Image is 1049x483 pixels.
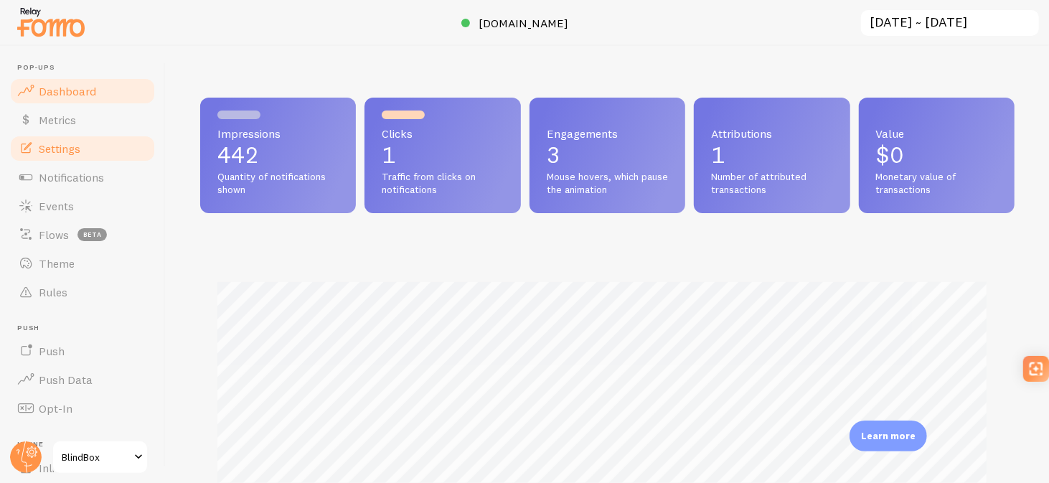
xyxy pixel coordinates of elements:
[39,113,76,127] span: Metrics
[62,449,130,466] span: BlindBox
[711,128,832,139] span: Attributions
[711,144,832,167] p: 1
[876,141,905,169] span: $0
[39,170,104,184] span: Notifications
[39,285,67,299] span: Rules
[876,128,997,139] span: Value
[77,228,107,241] span: beta
[9,77,156,105] a: Dashboard
[547,171,668,196] span: Mouse hovers, which pause the animation
[711,171,832,196] span: Number of attributed transactions
[39,401,72,416] span: Opt-In
[39,84,96,98] span: Dashboard
[9,134,156,163] a: Settings
[9,337,156,365] a: Push
[9,163,156,192] a: Notifications
[52,440,149,474] a: BlindBox
[15,4,87,40] img: fomo-relay-logo-orange.svg
[382,144,503,167] p: 1
[9,249,156,278] a: Theme
[9,278,156,306] a: Rules
[850,421,927,451] div: Learn more
[17,324,156,333] span: Push
[382,171,503,196] span: Traffic from clicks on notifications
[217,171,339,196] span: Quantity of notifications shown
[547,144,668,167] p: 3
[547,128,668,139] span: Engagements
[382,128,503,139] span: Clicks
[9,394,156,423] a: Opt-In
[39,228,69,242] span: Flows
[39,372,93,387] span: Push Data
[9,192,156,220] a: Events
[39,199,74,213] span: Events
[217,144,339,167] p: 442
[39,344,65,358] span: Push
[39,256,75,271] span: Theme
[17,63,156,72] span: Pop-ups
[9,220,156,249] a: Flows beta
[876,171,997,196] span: Monetary value of transactions
[9,105,156,134] a: Metrics
[9,365,156,394] a: Push Data
[217,128,339,139] span: Impressions
[861,429,916,443] p: Learn more
[39,141,80,156] span: Settings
